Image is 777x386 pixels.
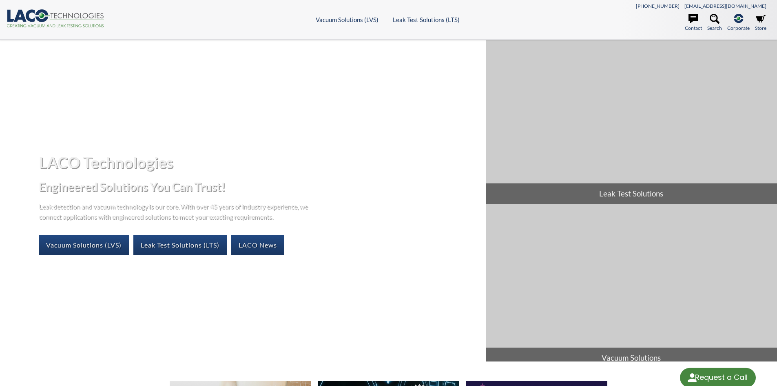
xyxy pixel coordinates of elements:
[316,16,379,23] a: Vacuum Solutions (LVS)
[486,40,777,204] a: Leak Test Solutions
[133,235,227,255] a: Leak Test Solutions (LTS)
[755,14,766,32] a: Store
[684,3,766,9] a: [EMAIL_ADDRESS][DOMAIN_NAME]
[727,24,750,32] span: Corporate
[707,14,722,32] a: Search
[231,235,284,255] a: LACO News
[39,201,312,222] p: Leak detection and vacuum technology is our core. With over 45 years of industry experience, we c...
[486,204,777,368] a: Vacuum Solutions
[393,16,460,23] a: Leak Test Solutions (LTS)
[685,14,702,32] a: Contact
[486,183,777,204] span: Leak Test Solutions
[39,179,479,194] h2: Engineered Solutions You Can Trust!
[486,348,777,368] span: Vacuum Solutions
[686,371,699,384] img: round button
[39,235,129,255] a: Vacuum Solutions (LVS)
[636,3,680,9] a: [PHONE_NUMBER]
[39,152,479,172] h1: LACO Technologies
